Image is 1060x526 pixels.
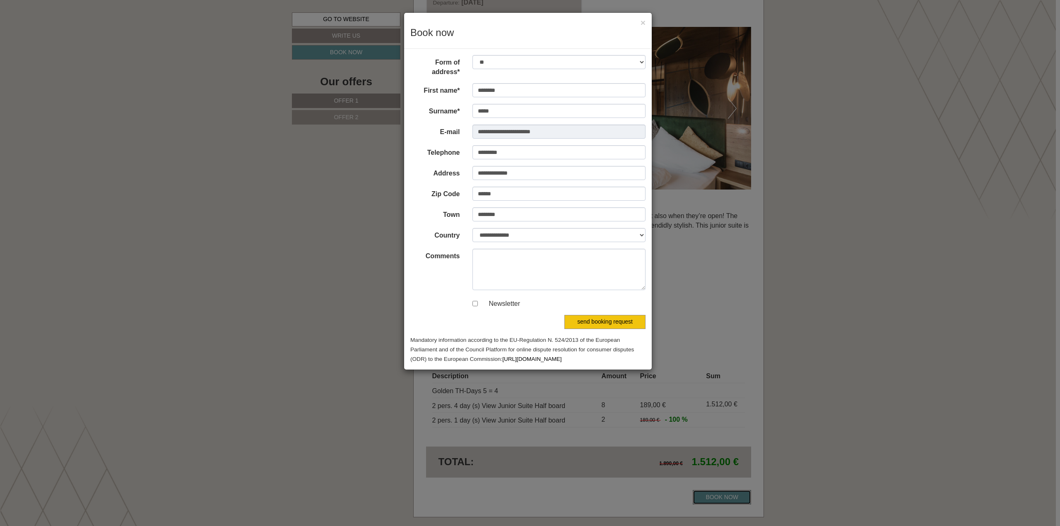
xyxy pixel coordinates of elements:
[404,104,466,116] label: Surname*
[481,299,520,309] label: Newsletter
[410,27,646,38] h3: Book now
[404,207,466,220] label: Town
[564,315,646,329] button: send booking request
[404,55,466,77] label: Form of address*
[502,356,562,362] a: [URL][DOMAIN_NAME]
[404,166,466,178] label: Address
[404,249,466,261] label: Comments
[404,145,466,158] label: Telephone
[404,228,466,240] label: Country
[404,125,466,137] label: E-mail
[404,83,466,96] label: First name*
[410,337,634,362] small: Mandatory information according to the EU-Regulation N. 524/2013 of the European Parliament and o...
[641,18,646,27] button: ×
[404,187,466,199] label: Zip Code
